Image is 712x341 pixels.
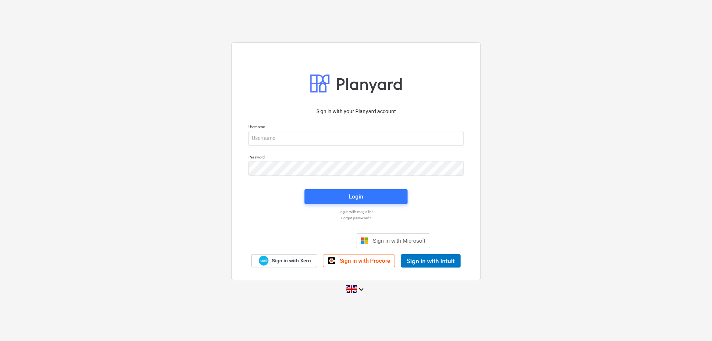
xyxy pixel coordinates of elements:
[278,233,354,249] iframe: Sign in with Google Button
[323,255,395,267] a: Sign in with Procore
[349,192,363,201] div: Login
[259,256,268,266] img: Xero logo
[251,254,317,267] a: Sign in with Xero
[304,189,408,204] button: Login
[248,155,464,161] p: Password
[248,131,464,146] input: Username
[282,233,350,249] div: Sign in with Google. Opens in new tab
[245,216,467,220] a: Forgot password?
[361,237,368,245] img: Microsoft logo
[248,124,464,131] p: Username
[248,108,464,115] p: Sign in with your Planyard account
[340,258,390,264] span: Sign in with Procore
[357,285,366,294] i: keyboard_arrow_down
[373,237,425,244] span: Sign in with Microsoft
[245,209,467,214] a: Log in with magic link
[272,258,311,264] span: Sign in with Xero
